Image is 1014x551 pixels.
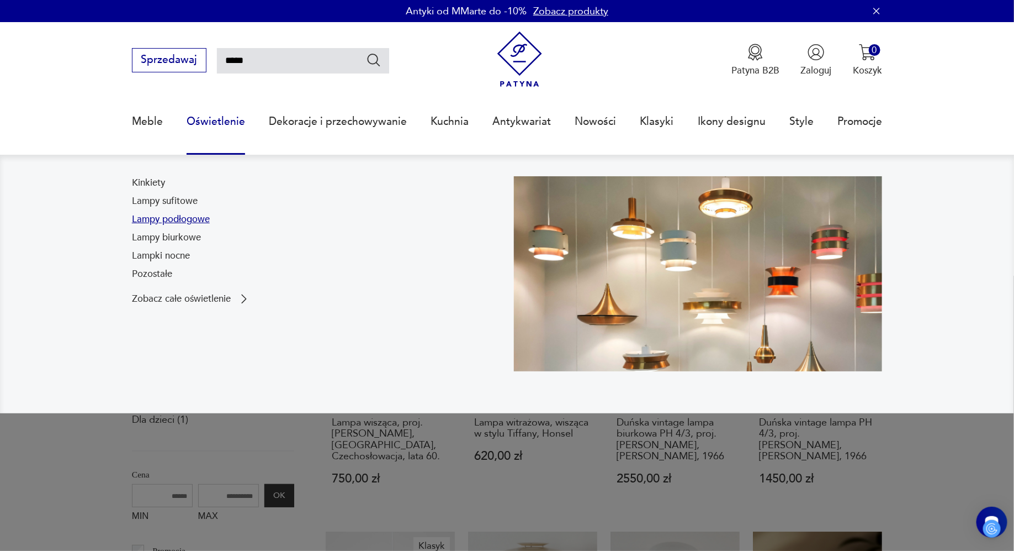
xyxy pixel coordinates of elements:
[747,44,764,61] img: Ikona medalu
[853,64,882,77] p: Koszyk
[575,96,617,147] a: Nowości
[132,176,165,190] a: Kinkiety
[731,44,779,77] a: Ikona medaluPatyna B2B
[853,44,882,77] button: 0Koszyk
[132,295,231,303] p: Zobacz całe oświetlenie
[533,4,608,18] a: Zobacz produkty
[366,52,382,68] button: Szukaj
[976,507,1007,538] iframe: Smartsupp widget button
[132,267,172,281] a: Pozostałe
[801,44,832,77] button: Zaloguj
[132,231,201,244] a: Lampy biurkowe
[837,96,882,147] a: Promocje
[492,32,548,87] img: Patyna - sklep z meblami i dekoracjami vintage
[869,44,880,56] div: 0
[731,64,779,77] p: Patyna B2B
[492,96,551,147] a: Antykwariat
[698,96,766,147] a: Ikony designu
[187,96,245,147] a: Oświetlenie
[132,56,206,65] a: Sprzedawaj
[801,64,832,77] p: Zaloguj
[132,213,210,226] a: Lampy podłogowe
[132,292,251,306] a: Zobacz całe oświetlenie
[514,176,883,371] img: a9d990cd2508053be832d7f2d4ba3cb1.jpg
[808,44,825,61] img: Ikonka użytkownika
[132,195,198,208] a: Lampy sufitowe
[640,96,674,147] a: Klasyki
[132,96,163,147] a: Meble
[789,96,814,147] a: Style
[731,44,779,77] button: Patyna B2B
[132,48,206,72] button: Sprzedawaj
[132,249,190,263] a: Lampki nocne
[406,4,527,18] p: Antyki od MMarte do -10%
[859,44,876,61] img: Ikona koszyka
[431,96,469,147] a: Kuchnia
[269,96,407,147] a: Dekoracje i przechowywanie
